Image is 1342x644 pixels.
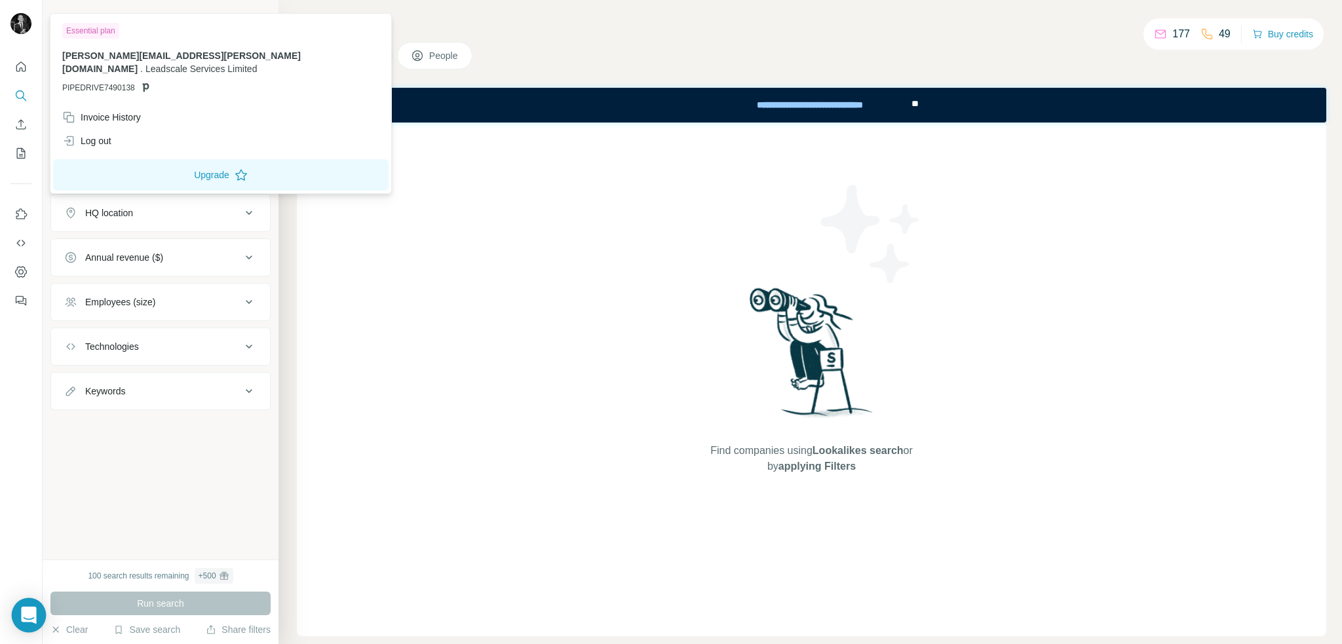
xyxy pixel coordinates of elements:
div: Employees (size) [85,295,155,309]
span: Find companies using or by [706,443,916,474]
div: Invoice History [62,111,141,124]
button: Annual revenue ($) [51,242,270,273]
button: Technologies [51,331,270,362]
button: Dashboard [10,260,31,284]
button: Search [10,84,31,107]
div: New search [50,12,92,24]
div: + 500 [199,570,216,582]
span: Lookalikes search [813,445,904,456]
h4: Search [297,16,1326,34]
div: 100 search results remaining [88,568,233,584]
span: [PERSON_NAME][EMAIL_ADDRESS][PERSON_NAME][DOMAIN_NAME] [62,50,301,74]
div: Essential plan [62,23,119,39]
button: Quick start [10,55,31,79]
span: People [429,49,459,62]
button: My lists [10,142,31,165]
div: Open Intercom Messenger [12,598,47,633]
span: Leadscale Services Limited [145,64,257,74]
div: HQ location [85,206,133,219]
span: applying Filters [778,461,856,472]
button: Hide [228,8,278,28]
button: Keywords [51,375,270,407]
iframe: Banner [297,88,1326,123]
button: Save search [113,623,180,636]
button: Upgrade [53,159,389,191]
span: . [140,64,143,74]
p: 177 [1172,26,1190,42]
div: Log out [62,134,111,147]
img: Avatar [10,13,31,34]
button: Feedback [10,289,31,313]
button: Share filters [206,623,271,636]
button: Enrich CSV [10,113,31,136]
button: Use Surfe on LinkedIn [10,202,31,226]
div: Keywords [85,385,125,398]
img: Surfe Illustration - Stars [812,175,930,293]
span: PIPEDRIVE7490138 [62,82,135,94]
p: 49 [1219,26,1231,42]
img: Surfe Illustration - Woman searching with binoculars [744,284,880,430]
button: Use Surfe API [10,231,31,255]
button: Clear [50,623,88,636]
div: Annual revenue ($) [85,251,163,264]
div: Technologies [85,340,139,353]
button: Employees (size) [51,286,270,318]
button: HQ location [51,197,270,229]
button: Buy credits [1252,25,1313,43]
